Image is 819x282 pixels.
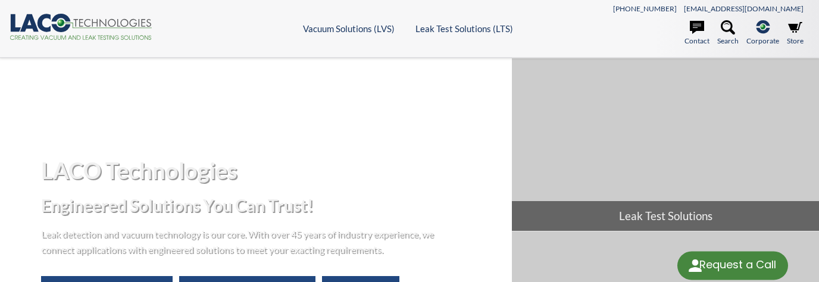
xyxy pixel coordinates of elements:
h1: LACO Technologies [41,156,502,185]
div: Request a Call [699,251,776,278]
a: Search [717,20,739,46]
a: Leak Test Solutions [512,58,819,231]
span: Corporate [746,35,779,46]
a: [EMAIL_ADDRESS][DOMAIN_NAME] [684,4,804,13]
div: Request a Call [677,251,788,280]
span: Leak Test Solutions [512,201,819,231]
img: round button [686,256,705,275]
h2: Engineered Solutions You Can Trust! [41,195,502,217]
a: Vacuum Solutions (LVS) [303,23,395,34]
p: Leak detection and vacuum technology is our core. With over 45 years of industry experience, we c... [41,226,440,256]
a: [PHONE_NUMBER] [613,4,677,13]
a: Leak Test Solutions (LTS) [415,23,513,34]
a: Contact [684,20,709,46]
a: Store [787,20,804,46]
